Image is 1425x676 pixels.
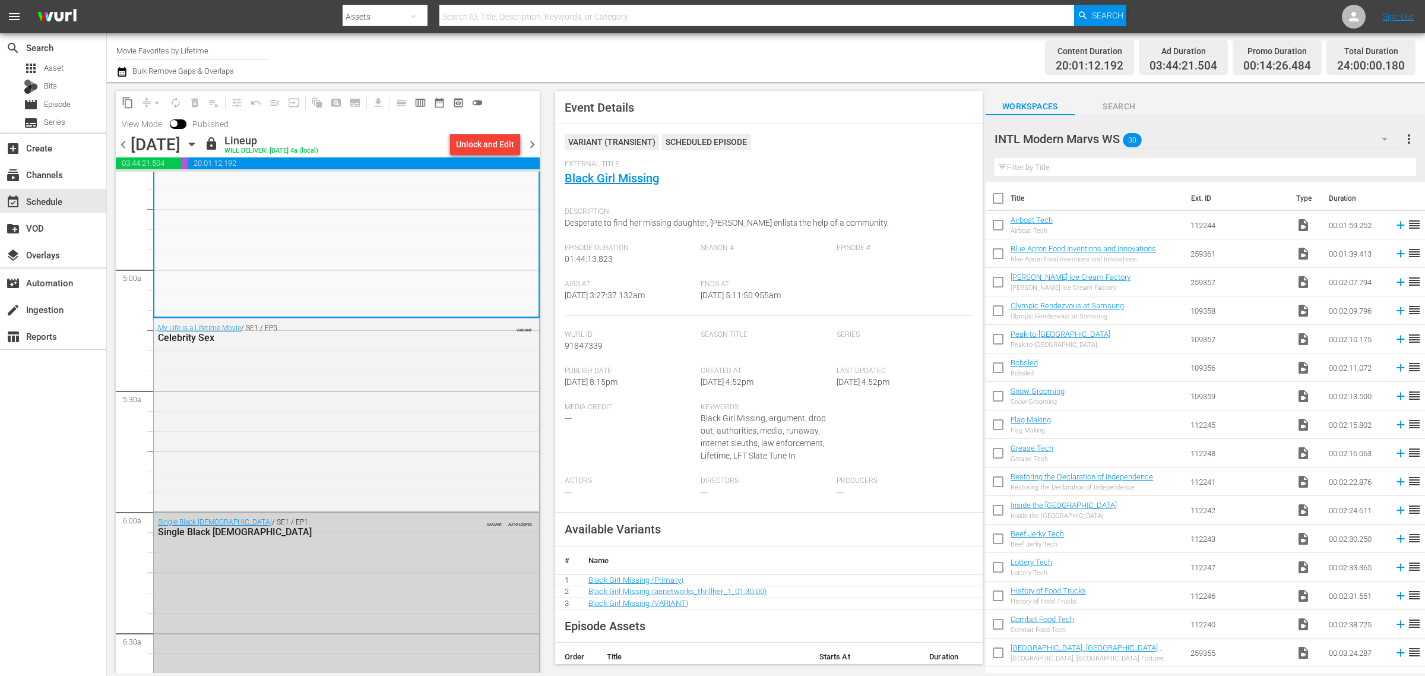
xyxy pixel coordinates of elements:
[388,91,411,114] span: Day Calendar View
[1011,301,1124,310] a: Olympic Rendezvous at Samsung
[1383,12,1414,21] a: Sign Out
[224,147,318,155] div: WILL DELIVER: [DATE] 4a (local)
[1011,369,1038,377] div: Bobsled
[158,332,474,343] div: Celebrity Sex
[1186,467,1291,496] td: 112241
[414,97,426,109] span: calendar_view_week_outlined
[1011,626,1074,634] div: Combat Food Tech
[588,576,683,585] a: Black Girl Missing (Primary)
[1186,639,1291,667] td: 259355
[565,330,695,340] span: Wurl Id
[1402,125,1416,153] button: more_vert
[579,547,983,575] th: Name
[1123,128,1142,153] span: 30
[28,3,85,31] img: ans4CAIJ8jUAAAAAAAAAAAAAAAAAAAAAAAAgQb4GAAAAAAAAAAAAAAAAAAAAAAAAJMjXAAAAAAAAAAAAAAAAAAAAAAAAgAT5G...
[1322,182,1393,215] th: Duration
[701,330,831,340] span: Season Title
[662,134,750,150] div: Scheduled Episode
[1394,390,1407,403] svg: Add to Schedule
[1324,610,1389,639] td: 00:02:38.725
[565,290,645,300] span: [DATE] 3:27:37.132am
[131,67,234,75] span: Bulk Remove Gaps & Overlaps
[24,80,38,94] div: Bits
[6,330,20,344] span: Reports
[1011,472,1153,481] a: Restoring the Declaration of Independence
[44,80,57,92] span: Bits
[1407,303,1421,317] span: reorder
[1296,589,1310,603] span: Video
[555,598,579,609] td: 3
[555,586,579,598] td: 2
[588,587,767,596] a: Black Girl Missing (aenetworks_thrillher_1_01:30:00)
[1011,358,1038,367] a: Bobsled
[1186,553,1291,582] td: 112247
[224,134,318,147] div: Lineup
[1011,182,1185,215] th: Title
[1407,617,1421,631] span: reorder
[1011,541,1064,548] div: Beef Jerky Tech
[204,137,218,151] span: lock
[44,116,65,128] span: Series
[565,487,572,497] span: ---
[1011,330,1110,339] a: Peak-to-[GEOGRAPHIC_DATA]
[701,476,831,486] span: Directors
[116,137,131,152] span: chevron_left
[284,93,303,112] span: Update Metadata from Key Asset
[433,97,445,109] span: date_range_outlined
[1011,455,1053,463] div: Grease Tech
[1324,553,1389,582] td: 00:02:33.365
[701,413,826,460] span: Black Girl Missing, argument, drop out, authorities, media, runaway, internet sleuths, law enforc...
[1324,296,1389,325] td: 00:02:09.796
[1011,398,1065,406] div: Snow Grooming
[1296,218,1310,232] span: Video
[6,303,20,317] span: Ingestion
[525,137,540,152] span: chevron_right
[1011,444,1053,453] a: Grease Tech
[1011,643,1163,661] a: [GEOGRAPHIC_DATA], [GEOGRAPHIC_DATA] Fortune Cookie Factory
[1407,474,1421,488] span: reorder
[456,134,514,155] div: Unlock and Edit
[1324,639,1389,667] td: 00:03:24.287
[1074,5,1126,26] button: Search
[24,97,38,112] span: Episode
[265,93,284,112] span: Fill episodes with ad slates
[487,517,502,526] span: VARIANT
[1324,496,1389,525] td: 00:02:24.611
[517,323,532,332] span: VARIANT
[1394,333,1407,346] svg: Add to Schedule
[986,99,1075,114] span: Workspaces
[1011,255,1156,263] div: Blue Apron Food Inventions and Innovations
[24,116,38,130] span: Series
[565,403,695,412] span: Media Credit
[122,97,134,109] span: content_copy
[1407,645,1421,659] span: reorder
[565,100,634,115] span: Event Details
[1243,43,1311,59] div: Promo Duration
[701,487,708,497] span: ---
[1394,276,1407,289] svg: Add to Schedule
[565,341,603,350] span: 91847339
[1407,331,1421,346] span: reorder
[1394,561,1407,574] svg: Add to Schedule
[565,134,659,150] div: VARIANT ( TRANSIENT )
[555,643,597,671] th: Order
[1186,268,1291,296] td: 259357
[837,377,889,387] span: [DATE] 4:52pm
[1296,475,1310,489] span: Video
[837,476,967,486] span: Producers
[1184,182,1288,215] th: Ext. ID
[6,276,20,290] span: Automation
[1011,312,1124,320] div: Olympic Rendezvous at Samsung
[1296,418,1310,432] span: Video
[1011,615,1074,624] a: Combat Food Tech
[555,547,579,575] th: #
[565,171,659,185] a: Black Girl Missing
[131,135,180,154] div: [DATE]
[1011,586,1086,595] a: History of Food Trucks
[204,93,223,112] span: Clear Lineup
[597,643,810,671] th: Title
[701,403,831,412] span: Keywords
[1296,617,1310,631] span: Video
[837,330,967,340] span: Series
[1011,569,1052,577] div: Lottery Tech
